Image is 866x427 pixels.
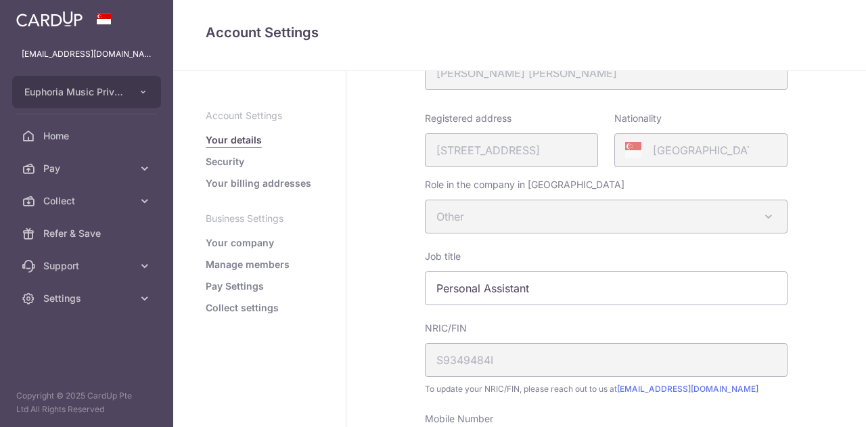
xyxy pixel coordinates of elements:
[43,227,133,240] span: Refer & Save
[425,200,788,233] span: Other
[206,258,290,271] a: Manage members
[206,177,311,190] a: Your billing addresses
[120,9,147,22] span: Help
[43,162,133,175] span: Pay
[43,194,133,208] span: Collect
[206,133,262,147] a: Your details
[614,112,662,125] label: Nationality
[425,382,788,396] span: To update your NRIC/FIN, please reach out to us at
[425,112,511,125] label: Registered address
[12,76,161,108] button: Euphoria Music Private Limited
[425,250,461,263] label: Job title
[43,259,133,273] span: Support
[16,11,83,27] img: CardUp
[43,129,133,143] span: Home
[24,85,124,99] span: Euphoria Music Private Limited
[206,236,274,250] a: Your company
[425,321,467,335] label: NRIC/FIN
[43,292,133,305] span: Settings
[206,212,313,225] p: Business Settings
[617,384,758,394] a: [EMAIL_ADDRESS][DOMAIN_NAME]
[206,109,313,122] p: Account Settings
[22,47,152,61] p: [EMAIL_ADDRESS][DOMAIN_NAME]
[206,22,834,43] h4: Account Settings
[206,155,244,168] a: Security
[206,301,279,315] a: Collect settings
[426,200,787,233] span: Other
[206,279,264,293] a: Pay Settings
[425,178,624,192] label: Role in the company in [GEOGRAPHIC_DATA]
[425,412,493,426] label: Mobile Number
